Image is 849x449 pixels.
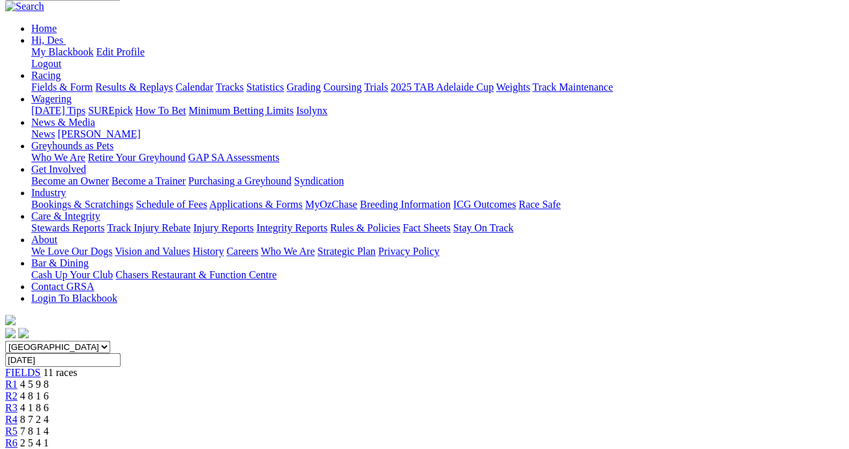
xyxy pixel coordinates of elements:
img: facebook.svg [5,328,16,338]
a: How To Bet [136,105,186,116]
span: 11 races [43,367,77,378]
div: News & Media [31,128,844,140]
div: Bar & Dining [31,269,844,281]
a: Injury Reports [193,222,254,233]
div: About [31,246,844,257]
a: Race Safe [518,199,560,210]
span: 4 8 1 6 [20,390,49,401]
a: R2 [5,390,18,401]
a: Applications & Forms [209,199,303,210]
a: Greyhounds as Pets [31,140,113,151]
a: Isolynx [296,105,327,116]
a: R5 [5,426,18,437]
a: Fields & Form [31,81,93,93]
img: twitter.svg [18,328,29,338]
a: Coursing [323,81,362,93]
a: FIELDS [5,367,40,378]
a: [PERSON_NAME] [57,128,140,139]
a: R3 [5,402,18,413]
a: News & Media [31,117,95,128]
a: Calendar [175,81,213,93]
a: My Blackbook [31,46,94,57]
a: [DATE] Tips [31,105,85,116]
a: Wagering [31,93,72,104]
a: Who We Are [31,152,85,163]
img: Search [5,1,44,12]
a: Stewards Reports [31,222,104,233]
div: Wagering [31,105,844,117]
a: Syndication [294,175,344,186]
a: Fact Sheets [403,222,451,233]
div: Hi, Des [31,46,844,70]
a: Breeding Information [360,199,451,210]
a: Bar & Dining [31,257,89,268]
a: Grading [287,81,321,93]
a: R1 [5,379,18,390]
a: Tracks [216,81,244,93]
span: 8 7 2 4 [20,414,49,425]
a: 2025 TAB Adelaide Cup [391,81,494,93]
a: ICG Outcomes [453,199,516,210]
a: About [31,234,57,245]
a: Minimum Betting Limits [188,105,293,116]
a: Weights [496,81,530,93]
a: Track Maintenance [533,81,613,93]
a: Contact GRSA [31,281,94,292]
a: GAP SA Assessments [188,152,280,163]
div: Greyhounds as Pets [31,152,844,164]
a: Logout [31,58,61,69]
a: Login To Blackbook [31,293,117,304]
a: SUREpick [88,105,132,116]
a: Strategic Plan [318,246,376,257]
a: Statistics [246,81,284,93]
a: News [31,128,55,139]
a: Careers [226,246,258,257]
a: Track Injury Rebate [107,222,190,233]
a: Get Involved [31,164,86,175]
span: 2 5 4 1 [20,437,49,448]
a: Stay On Track [453,222,513,233]
a: Racing [31,70,61,81]
a: MyOzChase [305,199,357,210]
a: Privacy Policy [378,246,439,257]
span: Hi, Des [31,35,63,46]
a: Rules & Policies [330,222,400,233]
span: 4 1 8 6 [20,402,49,413]
a: Care & Integrity [31,210,100,222]
span: 7 8 1 4 [20,426,49,437]
div: Racing [31,81,844,93]
a: Integrity Reports [256,222,327,233]
a: Retire Your Greyhound [88,152,186,163]
div: Get Involved [31,175,844,187]
a: History [192,246,224,257]
a: Become an Owner [31,175,109,186]
a: We Love Our Dogs [31,246,112,257]
input: Select date [5,353,121,367]
a: Industry [31,187,66,198]
a: Purchasing a Greyhound [188,175,291,186]
img: logo-grsa-white.png [5,315,16,325]
a: R6 [5,437,18,448]
a: Edit Profile [97,46,145,57]
span: 4 5 9 8 [20,379,49,390]
a: Results & Replays [95,81,173,93]
a: Who We Are [261,246,315,257]
div: Industry [31,199,844,210]
a: Bookings & Scratchings [31,199,133,210]
a: Chasers Restaurant & Function Centre [115,269,276,280]
a: Cash Up Your Club [31,269,113,280]
div: Care & Integrity [31,222,844,234]
a: Vision and Values [115,246,190,257]
a: Trials [364,81,388,93]
a: Schedule of Fees [136,199,207,210]
a: Become a Trainer [112,175,186,186]
a: R4 [5,414,18,425]
a: Hi, Des [31,35,66,46]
